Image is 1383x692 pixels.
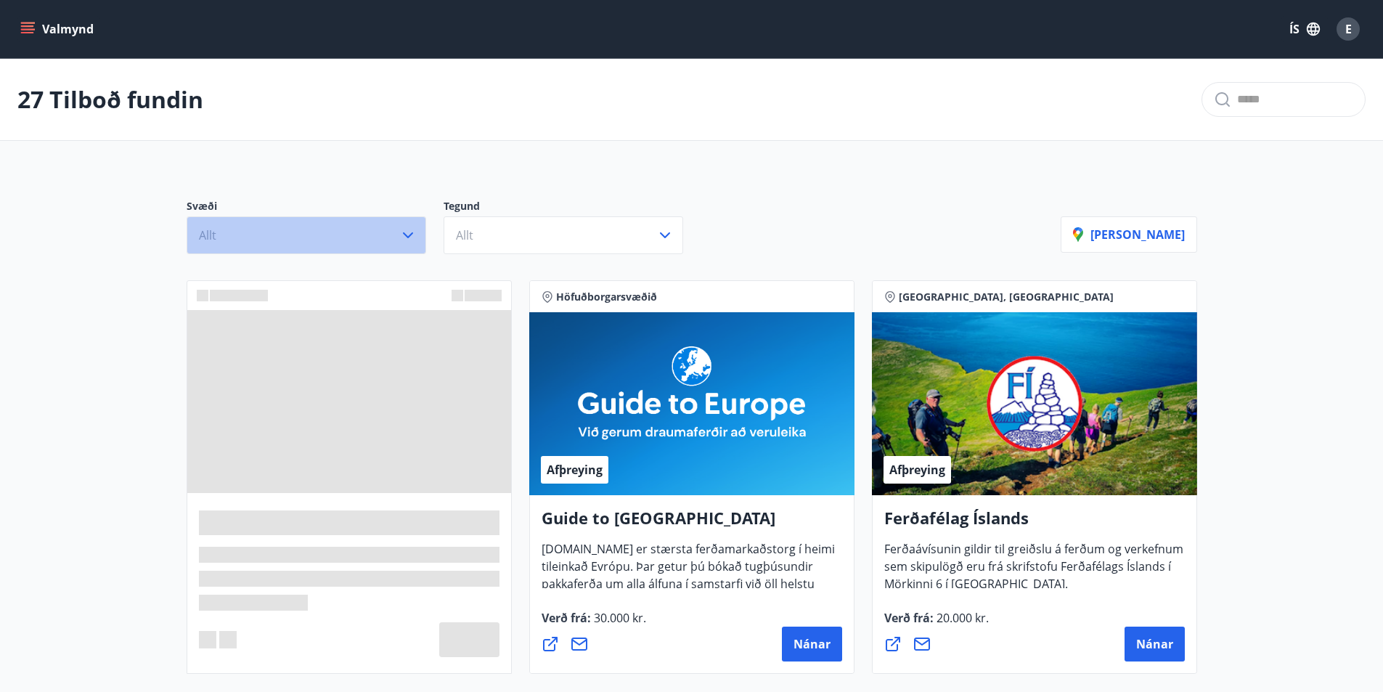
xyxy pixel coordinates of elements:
[17,84,203,115] p: 27 Tilboð fundin
[884,507,1185,540] h4: Ferðafélag Íslands
[899,290,1114,304] span: [GEOGRAPHIC_DATA], [GEOGRAPHIC_DATA]
[1281,16,1328,42] button: ÍS
[17,16,99,42] button: menu
[1136,636,1173,652] span: Nánar
[542,610,646,638] span: Verð frá :
[782,627,842,662] button: Nánar
[884,541,1183,603] span: Ferðaávísunin gildir til greiðslu á ferðum og verkefnum sem skipulögð eru frá skrifstofu Ferðafél...
[934,610,989,626] span: 20.000 kr.
[444,216,683,254] button: Allt
[1345,21,1352,37] span: E
[542,507,842,540] h4: Guide to [GEOGRAPHIC_DATA]
[444,199,701,216] p: Tegund
[199,227,216,243] span: Allt
[456,227,473,243] span: Allt
[1331,12,1366,46] button: E
[794,636,831,652] span: Nánar
[1073,227,1185,243] p: [PERSON_NAME]
[187,216,426,254] button: Allt
[591,610,646,626] span: 30.000 kr.
[542,541,835,638] span: [DOMAIN_NAME] er stærsta ferðamarkaðstorg í heimi tileinkað Evrópu. Þar getur þú bókað tugþúsundi...
[556,290,657,304] span: Höfuðborgarsvæðið
[1061,216,1197,253] button: [PERSON_NAME]
[1125,627,1185,662] button: Nánar
[547,462,603,478] span: Afþreying
[889,462,945,478] span: Afþreying
[884,610,989,638] span: Verð frá :
[187,199,444,216] p: Svæði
